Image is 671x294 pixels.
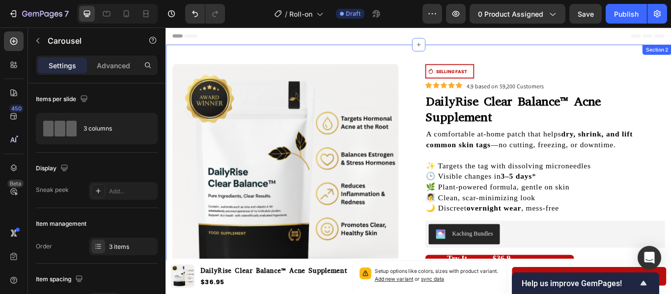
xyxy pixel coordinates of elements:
[109,187,155,196] div: Add...
[318,264,361,288] div: Try it now
[285,9,287,19] span: /
[606,4,647,24] button: Publish
[36,93,90,106] div: Items per slide
[314,235,326,247] img: KachingBundles.png
[36,186,69,194] div: Sneak peek
[391,168,427,178] strong: 3–5 days
[36,219,86,228] div: Item management
[351,64,441,73] p: 4.9 based on 59,200 Customers
[307,229,390,253] button: Kaching Bundles
[289,9,312,19] span: Roll-on
[351,206,415,215] strong: overnight wear
[84,117,143,140] div: 3 columns
[578,10,594,18] span: Save
[304,118,581,143] p: A comfortable at-home patch that helps —no cutting, freezing, or downtime.
[522,277,649,289] button: Show survey - Help us improve GemPages!
[558,22,587,30] div: Section 2
[9,105,24,112] div: 450
[185,4,225,24] div: Undo/Redo
[638,246,661,269] div: Open Intercom Messenger
[303,76,582,115] h1: DailyRise Clear Balance™ Acne Supplement
[109,242,155,251] div: 3 items
[97,60,130,71] p: Advanced
[166,27,671,294] iframe: Design area
[48,35,131,47] p: Carousel
[7,180,24,187] div: Beta
[569,4,602,24] button: Save
[39,277,212,291] h1: DailyRise Clear Balance™ Acne Supplement
[334,235,382,245] div: Kaching Bundles
[478,9,543,19] span: 0 product assigned
[304,119,545,141] strong: dry, shrink, and lift common skin tags
[64,8,69,20] p: 7
[315,47,351,55] p: SELLING FAST
[614,9,639,19] div: Publish
[4,4,73,24] button: 7
[378,263,405,289] div: $36.95
[36,273,85,286] div: Item spacing
[36,162,70,175] div: Display
[470,4,565,24] button: 0 product assigned
[49,60,76,71] p: Settings
[304,155,581,217] p: ✨ Targets the tag with dissolving microneedles 🕒 Visible changes in * 🌿 Plant-powered formula, ge...
[346,9,361,18] span: Draft
[36,242,52,251] div: Order
[303,265,476,287] button: Try it now
[522,279,638,288] span: Help us improve GemPages!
